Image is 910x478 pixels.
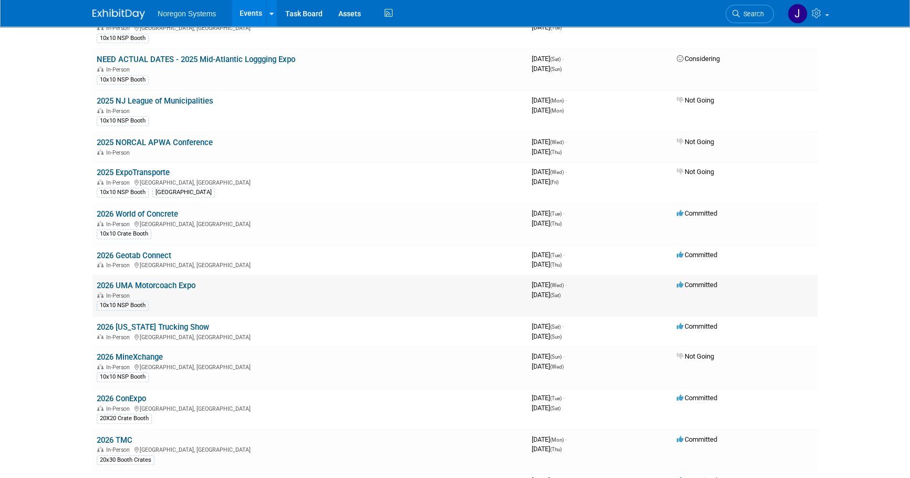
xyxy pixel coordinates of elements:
[97,179,104,185] img: In-Person Event
[740,10,764,18] span: Search
[677,96,714,104] span: Not Going
[92,9,145,19] img: ExhibitDay
[550,108,564,114] span: (Mon)
[158,9,216,18] span: Noregon Systems
[550,446,562,452] span: (Thu)
[97,405,104,411] img: In-Person Event
[97,221,104,226] img: In-Person Event
[563,394,565,402] span: -
[97,96,213,106] a: 2025 NJ League of Municipalities
[788,4,808,24] img: Johana Gil
[550,211,562,217] span: (Tue)
[97,229,151,239] div: 10x10 Crate Booth
[677,394,717,402] span: Committed
[97,108,104,113] img: In-Person Event
[550,25,562,30] span: (Tue)
[532,55,564,63] span: [DATE]
[97,281,195,290] a: 2026 UMA Motorcoach Expo
[106,405,133,412] span: In-Person
[97,116,149,126] div: 10x10 NSP Booth
[97,414,152,423] div: 20X20 Crate Booth
[532,332,562,340] span: [DATE]
[532,362,564,370] span: [DATE]
[532,209,565,217] span: [DATE]
[563,209,565,217] span: -
[532,138,567,146] span: [DATE]
[106,179,133,186] span: In-Person
[677,168,714,176] span: Not Going
[97,352,163,362] a: 2026 MineXchange
[550,437,564,443] span: (Mon)
[97,362,523,371] div: [GEOGRAPHIC_DATA], [GEOGRAPHIC_DATA]
[152,188,215,197] div: [GEOGRAPHIC_DATA]
[550,56,561,62] span: (Sat)
[97,334,104,339] img: In-Person Event
[565,168,567,176] span: -
[106,66,133,73] span: In-Person
[97,75,149,85] div: 10x10 NSP Booth
[97,455,154,465] div: 20x30 Booth Crates
[565,96,567,104] span: -
[97,292,104,298] img: In-Person Event
[97,322,209,332] a: 2026 [US_STATE] Trucking Show
[677,322,717,330] span: Committed
[97,25,104,30] img: In-Person Event
[97,209,178,219] a: 2026 World of Concrete
[677,251,717,259] span: Committed
[97,23,523,32] div: [GEOGRAPHIC_DATA], [GEOGRAPHIC_DATA]
[97,332,523,341] div: [GEOGRAPHIC_DATA], [GEOGRAPHIC_DATA]
[106,221,133,228] span: In-Person
[532,322,564,330] span: [DATE]
[550,179,559,185] span: (Fri)
[97,404,523,412] div: [GEOGRAPHIC_DATA], [GEOGRAPHIC_DATA]
[550,66,562,72] span: (Sun)
[532,251,565,259] span: [DATE]
[97,262,104,267] img: In-Person Event
[562,322,564,330] span: -
[97,251,171,260] a: 2026 Geotab Connect
[532,394,565,402] span: [DATE]
[532,23,562,31] span: [DATE]
[726,5,774,23] a: Search
[565,138,567,146] span: -
[532,178,559,186] span: [DATE]
[106,149,133,156] span: In-Person
[550,395,562,401] span: (Tue)
[97,445,523,453] div: [GEOGRAPHIC_DATA], [GEOGRAPHIC_DATA]
[106,108,133,115] span: In-Person
[565,281,567,289] span: -
[550,221,562,227] span: (Thu)
[97,138,213,147] a: 2025 NORCAL APWA Conference
[532,291,561,299] span: [DATE]
[563,251,565,259] span: -
[532,404,561,412] span: [DATE]
[563,352,565,360] span: -
[562,55,564,63] span: -
[677,55,720,63] span: Considering
[550,324,561,330] span: (Sat)
[677,281,717,289] span: Committed
[532,219,562,227] span: [DATE]
[532,168,567,176] span: [DATE]
[97,446,104,452] img: In-Person Event
[550,139,564,145] span: (Wed)
[97,372,149,382] div: 10x10 NSP Booth
[550,282,564,288] span: (Wed)
[550,405,561,411] span: (Sat)
[532,65,562,73] span: [DATE]
[97,260,523,269] div: [GEOGRAPHIC_DATA], [GEOGRAPHIC_DATA]
[532,106,564,114] span: [DATE]
[550,262,562,268] span: (Thu)
[532,352,565,360] span: [DATE]
[97,301,149,310] div: 10x10 NSP Booth
[532,435,567,443] span: [DATE]
[677,138,714,146] span: Not Going
[565,435,567,443] span: -
[97,364,104,369] img: In-Person Event
[97,188,149,197] div: 10x10 NSP Booth
[550,98,564,104] span: (Mon)
[550,354,562,360] span: (Sun)
[550,252,562,258] span: (Tue)
[532,260,562,268] span: [DATE]
[550,334,562,340] span: (Sun)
